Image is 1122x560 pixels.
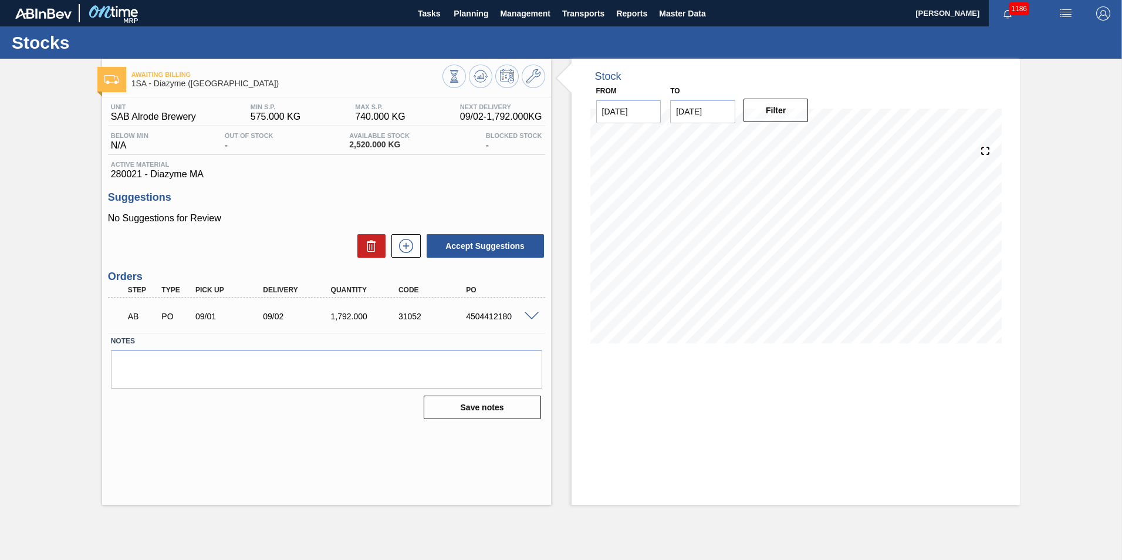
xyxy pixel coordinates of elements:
label: to [670,87,680,95]
div: Purchase order [158,312,194,321]
h3: Suggestions [108,191,545,204]
span: 2,520.000 KG [349,140,410,149]
img: TNhmsLtSVTkK8tSr43FrP2fwEKptu5GPRR3wAAAABJRU5ErkJggg== [15,8,72,19]
span: Awaiting Billing [131,71,442,78]
div: Code [396,286,471,294]
span: Next Delivery [460,103,542,110]
span: 1186 [1009,2,1029,15]
div: New suggestion [386,234,421,258]
h1: Stocks [12,36,220,49]
span: Out Of Stock [225,132,273,139]
span: Planning [454,6,488,21]
span: Below Min [111,132,148,139]
button: Filter [744,99,809,122]
div: N/A [108,132,151,151]
span: Unit [111,103,196,110]
button: Save notes [424,396,541,419]
div: - [483,132,545,151]
div: Stock [595,70,621,83]
span: MIN S.P. [251,103,300,110]
button: Update Chart [469,65,492,88]
span: Available Stock [349,132,410,139]
span: Management [500,6,550,21]
button: Stocks Overview [442,65,466,88]
div: Pick up [192,286,268,294]
div: Delete Suggestions [352,234,386,258]
button: Notifications [989,5,1026,22]
h3: Orders [108,271,545,283]
label: Notes [111,333,542,350]
div: 09/02/2025 [260,312,336,321]
span: 740.000 KG [355,112,405,122]
div: Step [125,286,160,294]
button: Accept Suggestions [427,234,544,258]
span: SAB Alrode Brewery [111,112,196,122]
span: 280021 - Diazyme MA [111,169,542,180]
img: userActions [1059,6,1073,21]
span: MAX S.P. [355,103,405,110]
p: AB [128,312,157,321]
label: From [596,87,617,95]
div: Quantity [328,286,404,294]
span: Tasks [416,6,442,21]
img: Ícone [104,75,119,84]
p: No Suggestions for Review [108,213,545,224]
div: 1,792.000 [328,312,404,321]
span: Blocked Stock [486,132,542,139]
button: Go to Master Data / General [522,65,545,88]
span: 1SA - Diazyme (MA) [131,79,442,88]
span: Transports [562,6,604,21]
div: 4504412180 [463,312,539,321]
div: Awaiting Billing [125,303,160,329]
div: - [222,132,276,151]
span: Reports [616,6,647,21]
span: Master Data [659,6,705,21]
div: Delivery [260,286,336,294]
div: Accept Suggestions [421,233,545,259]
div: PO [463,286,539,294]
input: mm/dd/yyyy [670,100,735,123]
span: 575.000 KG [251,112,300,122]
div: 31052 [396,312,471,321]
button: Schedule Inventory [495,65,519,88]
img: Logout [1096,6,1110,21]
div: 09/01/2025 [192,312,268,321]
span: Active Material [111,161,542,168]
div: Type [158,286,194,294]
span: 09/02 - 1,792.000 KG [460,112,542,122]
input: mm/dd/yyyy [596,100,661,123]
